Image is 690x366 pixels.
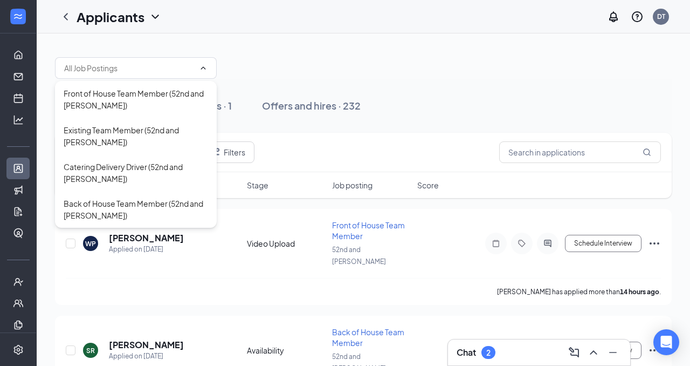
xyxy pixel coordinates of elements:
[585,344,602,361] button: ChevronUp
[109,339,184,351] h5: [PERSON_NAME]
[247,345,326,356] div: Availability
[77,8,144,26] h1: Applicants
[607,10,620,23] svg: Notifications
[606,346,619,359] svg: Minimize
[332,220,405,241] span: Front of House Team Member
[332,327,404,348] span: Back of House Team Member
[262,99,361,112] div: Offers and hires · 232
[541,239,554,248] svg: ActiveChat
[568,346,581,359] svg: ComposeMessage
[653,329,679,355] div: Open Intercom Messenger
[109,232,184,244] h5: [PERSON_NAME]
[657,12,665,21] div: DT
[247,238,326,249] div: Video Upload
[64,62,195,74] input: All Job Postings
[587,346,600,359] svg: ChevronUp
[109,244,184,255] div: Applied on [DATE]
[332,180,372,191] span: Job posting
[13,276,24,287] svg: UserCheck
[499,141,661,163] input: Search in applications
[149,10,162,23] svg: ChevronDown
[332,246,386,266] span: 52nd and [PERSON_NAME]
[515,239,528,248] svg: Tag
[64,198,208,221] div: Back of House Team Member (52nd and [PERSON_NAME])
[85,239,96,248] div: WP
[13,344,24,355] svg: Settings
[199,141,254,163] button: Filter Filters
[643,148,651,157] svg: MagnifyingGlass
[86,346,95,355] div: SR
[64,124,208,148] div: Existing Team Member (52nd and [PERSON_NAME])
[486,348,491,357] div: 2
[604,344,622,361] button: Minimize
[565,344,583,361] button: ComposeMessage
[620,288,659,296] b: 14 hours ago
[247,180,268,191] span: Stage
[489,239,502,248] svg: Note
[109,351,184,362] div: Applied on [DATE]
[59,10,72,23] svg: ChevronLeft
[13,114,24,125] svg: Analysis
[199,64,208,72] svg: ChevronUp
[457,347,476,358] h3: Chat
[565,235,641,252] button: Schedule Interview
[64,87,208,111] div: Front of House Team Member (52nd and [PERSON_NAME])
[648,237,661,250] svg: Ellipses
[631,10,644,23] svg: QuestionInfo
[417,180,439,191] span: Score
[12,11,23,22] svg: WorkstreamLogo
[64,161,208,185] div: Catering Delivery Driver (52nd and [PERSON_NAME])
[497,287,661,296] p: [PERSON_NAME] has applied more than .
[648,344,661,357] svg: Ellipses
